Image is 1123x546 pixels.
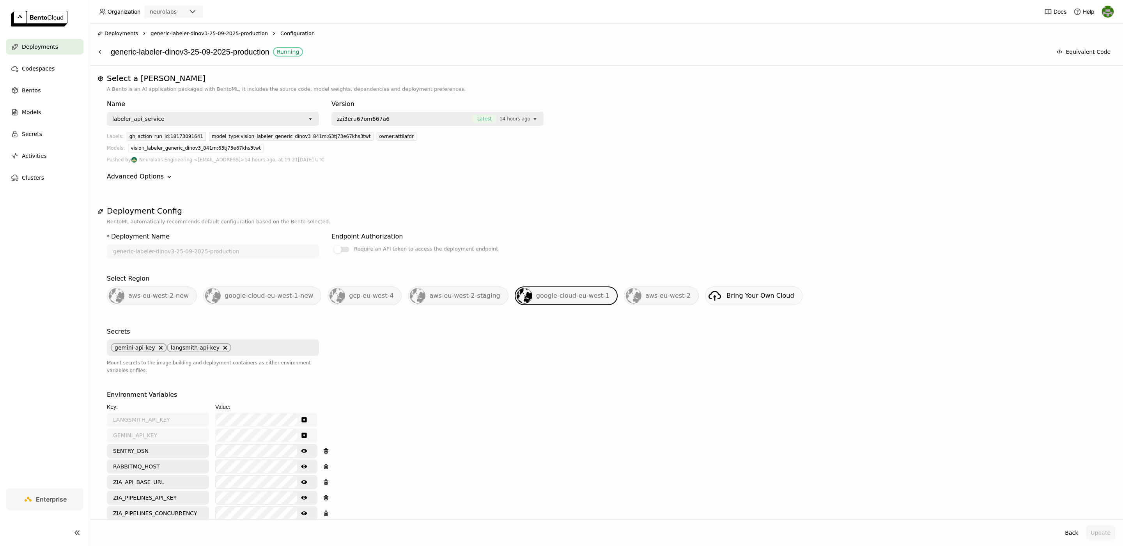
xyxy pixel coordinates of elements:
div: Labels: [107,132,124,144]
button: Show password text [297,413,311,426]
nav: Breadcrumbs navigation [97,30,1115,37]
div: Version [331,99,544,109]
span: Help [1083,8,1095,15]
span: Organization [108,8,140,15]
div: Environment Variables [107,390,177,399]
span: langsmith-api-key [171,345,220,351]
div: google-cloud-eu-west-1 [515,286,618,305]
span: Deployments [22,42,58,51]
div: aws-eu-west-2-new [107,286,197,305]
span: Clusters [22,173,44,182]
input: Key [108,413,208,426]
span: aws-eu-west-2-new [128,292,189,299]
div: Select Region [107,274,149,283]
a: Docs [1044,8,1066,16]
div: Deployments [97,30,138,37]
span: gemini-api-key [115,345,155,351]
button: Show password text [297,476,311,488]
input: Key [108,491,208,504]
div: generic-labeler-dinov3-25-09-2025-production [111,44,1048,59]
svg: Right [141,30,147,37]
svg: Right [271,30,277,37]
input: Selected gemini-api-key, langsmith-api-key. [232,344,233,352]
span: gemini-api-key, close by backspace [111,343,167,352]
a: Secrets [6,126,83,142]
div: Endpoint Authorization [331,232,403,241]
a: Activities [6,148,83,164]
div: Name [107,99,319,109]
div: Mount secrets to the image building and deployment containers as either environment variables or ... [107,359,319,375]
span: google-cloud-eu-west-1-new [225,292,313,299]
img: logo [11,11,67,27]
span: aws-eu-west-2-staging [429,292,500,299]
div: aws-eu-west-2 [624,286,699,305]
span: Docs [1054,8,1066,15]
div: google-cloud-eu-west-1-new [203,286,321,305]
span: langsmith-api-key, close by backspace [167,343,231,352]
div: gcp-eu-west-4 [328,286,402,305]
svg: Show password text [301,479,307,485]
p: BentoML automatically recommends default configuration based on the Bento selected. [107,218,1106,226]
button: Show password text [297,491,311,504]
span: Enterprise [36,495,67,503]
span: 14 hours ago [500,115,530,123]
div: Deployment Name [111,232,170,241]
a: Bring Your Own Cloud [705,286,802,305]
input: name of deployment (autogenerated if blank) [108,245,318,258]
div: neurolabs [150,8,177,16]
button: Show password text [297,460,311,473]
h1: Deployment Config [107,206,1106,216]
span: zzi3eru67om667a6 [337,115,390,123]
svg: Show password text [301,495,307,501]
div: owner:attilafdr [377,132,416,141]
a: Deployments [6,39,83,55]
span: Latest [473,115,496,123]
span: Bentos [22,86,41,95]
div: Advanced Options [107,172,164,181]
div: Running [277,49,299,55]
a: Clusters [6,170,83,186]
div: Advanced Options [107,172,1106,181]
p: A Bento is an AI application packaged with BentoML, it includes the source code, model weights, d... [107,85,1106,93]
span: Deployments [105,30,138,37]
button: Show password text [297,445,311,457]
div: Pushed by 14 hours ago, at 19:21[DATE] UTC [107,155,1106,164]
div: gh_action_run_id:18173091641 [127,132,206,141]
div: Models: [107,144,125,155]
span: Bring Your Own Cloud [726,292,794,299]
input: Key [108,476,208,488]
a: Bentos [6,83,83,98]
input: Key [108,429,208,442]
button: Show password text [297,507,311,519]
div: Secrets [107,327,130,336]
span: aws-eu-west-2 [645,292,691,299]
img: Toby Thomas [1102,6,1114,18]
input: Selected [object Object]. [531,115,532,123]
span: gcp-eu-west-4 [349,292,393,299]
svg: Delete [158,345,163,350]
span: Activities [22,151,47,161]
svg: Delete [223,345,227,350]
div: Value: [215,403,317,411]
input: Key [108,507,208,519]
div: labeler_api_service [112,115,165,123]
span: Codespaces [22,64,55,73]
div: Help [1073,8,1095,16]
a: Codespaces [6,61,83,76]
button: Back [1060,526,1083,540]
svg: Show password text [301,463,307,470]
span: Secrets [22,129,42,139]
a: Enterprise [6,488,83,510]
div: aws-eu-west-2-staging [408,286,508,305]
div: model_type:vision_labeler_generic_dinov3_841m:63tj73e67khs3twt [209,132,374,141]
span: Models [22,108,41,117]
span: Configuration [280,30,315,37]
svg: Show password text [301,448,307,454]
span: generic-labeler-dinov3-25-09-2025-production [151,30,268,37]
button: Show password text [297,429,311,442]
img: Neurolabs Engineering [131,157,137,163]
button: Update [1086,526,1115,540]
svg: Show password text [301,510,307,516]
